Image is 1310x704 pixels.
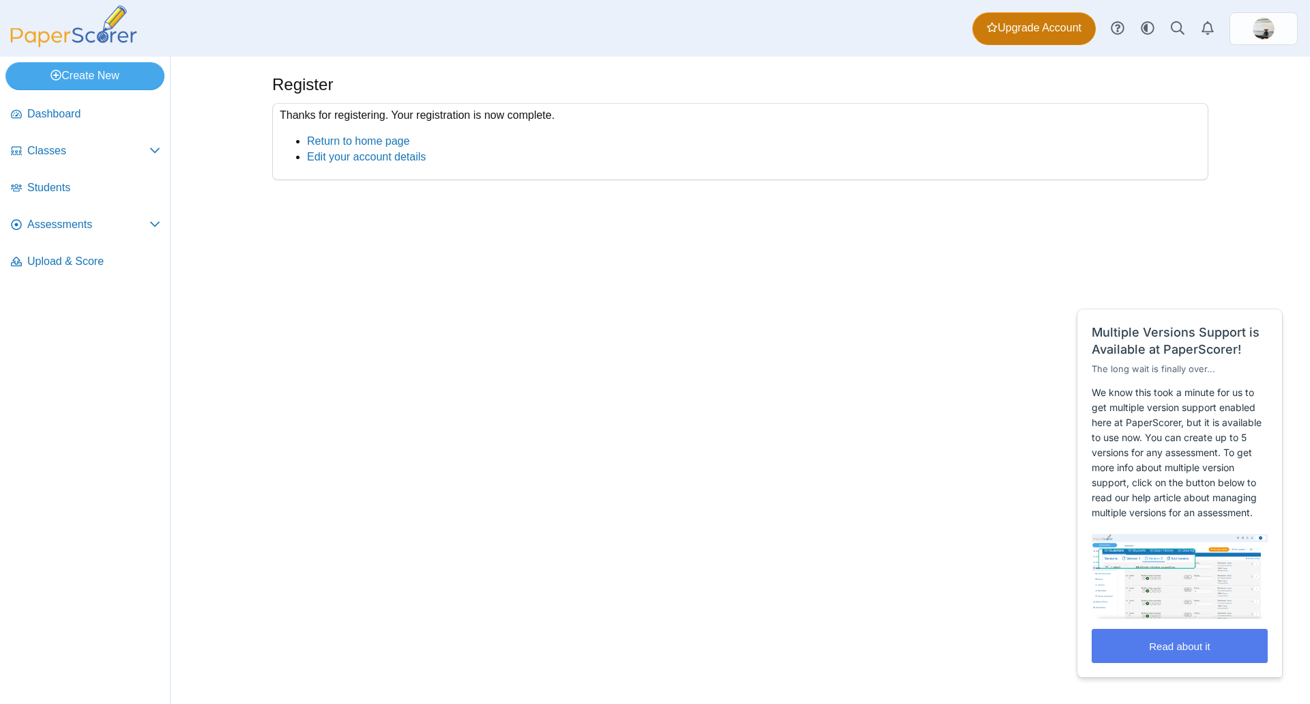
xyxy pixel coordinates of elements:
span: Upload & Score [27,254,160,269]
a: Create New [5,62,164,89]
a: Alerts [1193,14,1223,44]
span: Classes [27,143,149,158]
a: Upgrade Account [972,12,1096,45]
span: Dashboard [27,107,160,122]
div: Thanks for registering. Your registration is now complete. [272,103,1208,180]
a: ps.XSAflR7cGfNxeram [1229,12,1298,45]
img: PaperScorer [5,5,142,47]
h1: Register [272,73,333,96]
img: ps.XSAflR7cGfNxeram [1253,18,1275,40]
span: Assessments [27,217,149,232]
a: Upload & Score [5,246,166,279]
a: Dashboard [5,98,166,131]
iframe: Help Scout Beacon - Messages and Notifications [1071,275,1290,684]
a: Return to home page [307,135,409,147]
a: Students [5,172,166,205]
span: Upgrade Account [987,20,1081,36]
a: PaperScorer [5,38,142,49]
a: Assessments [5,209,166,242]
a: Edit your account details [307,151,426,163]
span: Ryan Berg - MRH Faculty [1253,18,1275,40]
a: Classes [5,135,166,168]
span: Students [27,180,160,195]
